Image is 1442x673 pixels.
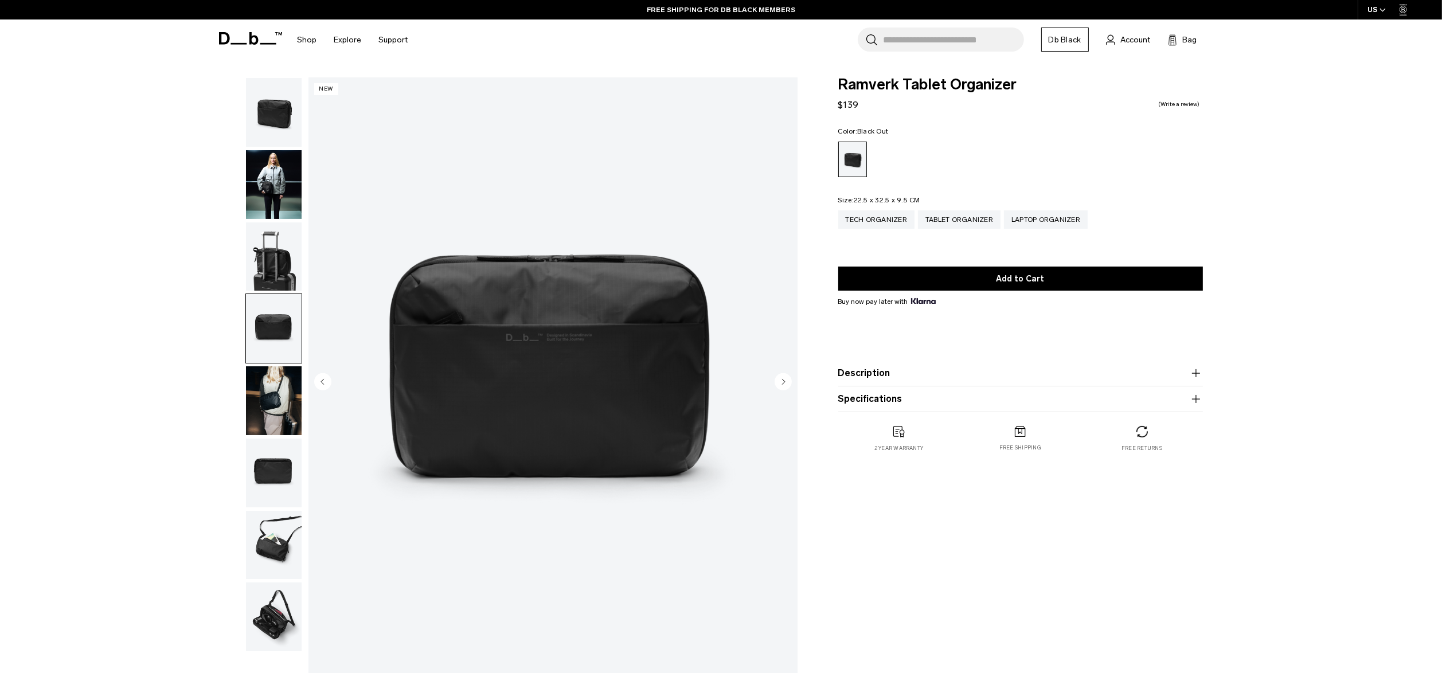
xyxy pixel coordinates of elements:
img: Ramverk Tablet Organizer Black Out [246,150,302,219]
button: Description [838,366,1203,380]
a: Black Out [838,142,867,177]
img: Ramverk Tablet Organizer Black Out [246,78,302,147]
span: Account [1121,34,1151,46]
a: Support [379,19,408,60]
nav: Main Navigation [289,19,417,60]
span: Bag [1183,34,1197,46]
a: Tablet Organizer [918,210,1001,229]
a: FREE SHIPPING FOR DB BLACK MEMBERS [647,5,795,15]
button: Ramverk Tablet Organizer Black Out [245,438,302,508]
span: 22.5 x 32.5 x 9.5 CM [854,196,920,204]
span: Buy now pay later with [838,296,936,307]
img: Ramverk Tablet Organizer Black Out [246,582,302,651]
a: Shop [298,19,317,60]
img: Ramverk Tablet Organizer Black Out [246,294,302,363]
span: $139 [838,99,859,110]
a: Db Black [1041,28,1089,52]
span: Black Out [857,127,888,135]
img: Ramverk Tablet Organizer Black Out [246,511,302,580]
button: Next slide [775,373,792,392]
legend: Color: [838,128,889,135]
button: Specifications [838,392,1203,406]
p: New [314,83,339,95]
a: Tech Organizer [838,210,915,229]
button: Add to Cart [838,267,1203,291]
img: Ramverk Tablet Organizer Black Out [246,366,302,435]
button: Ramverk Tablet Organizer Black Out [245,150,302,220]
legend: Size: [838,197,920,204]
button: Ramverk Tablet Organizer Black Out [245,222,302,292]
a: Account [1106,33,1151,46]
p: 2 year warranty [874,444,924,452]
button: Bag [1168,33,1197,46]
img: {"height" => 20, "alt" => "Klarna"} [911,298,936,304]
button: Ramverk Tablet Organizer Black Out [245,510,302,580]
a: Explore [334,19,362,60]
img: Ramverk Tablet Organizer Black Out [246,439,302,507]
a: Laptop Organizer [1004,210,1088,229]
p: Free shipping [999,444,1041,452]
p: Free returns [1121,444,1162,452]
img: Ramverk Tablet Organizer Black Out [246,222,302,291]
button: Ramverk Tablet Organizer Black Out [245,366,302,436]
span: Ramverk Tablet Organizer [838,77,1203,92]
button: Previous slide [314,373,331,392]
button: Ramverk Tablet Organizer Black Out [245,77,302,147]
button: Ramverk Tablet Organizer Black Out [245,582,302,652]
a: Write a review [1159,101,1200,107]
button: Ramverk Tablet Organizer Black Out [245,294,302,363]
